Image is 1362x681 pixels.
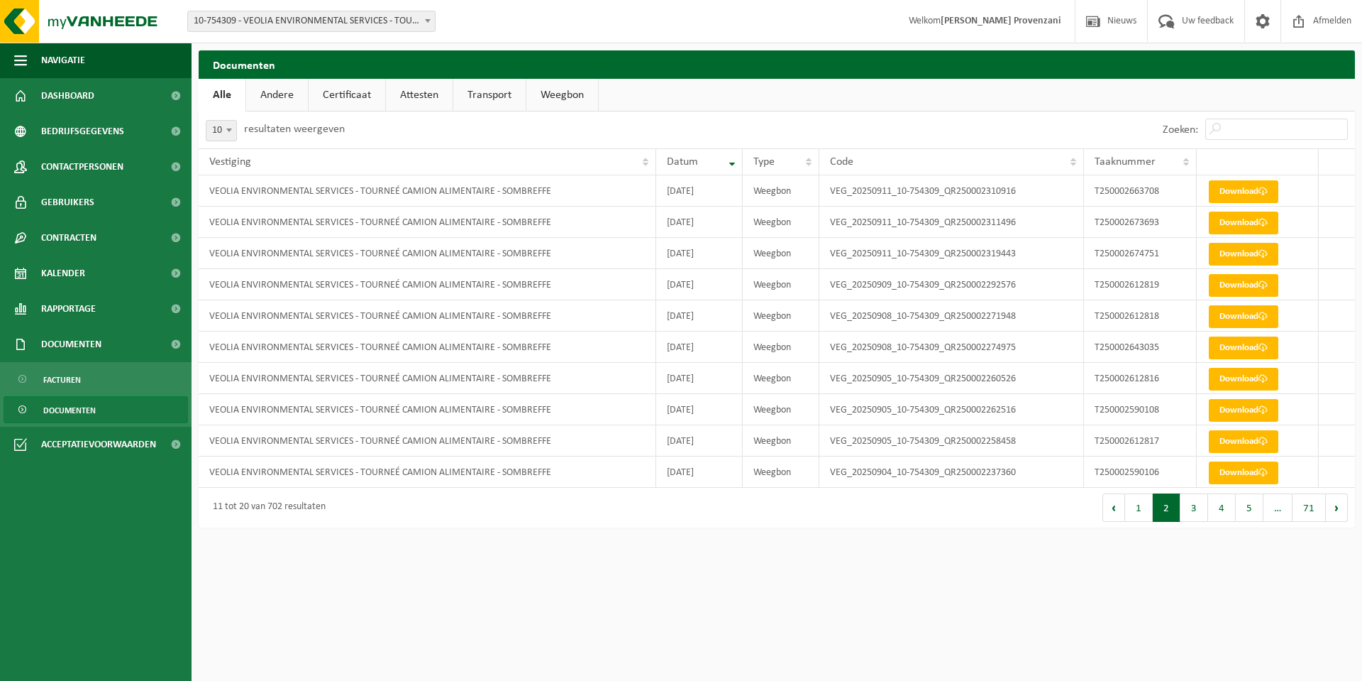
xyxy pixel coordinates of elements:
[656,457,743,488] td: [DATE]
[188,11,435,31] span: 10-754309 - VEOLIA ENVIRONMENTAL SERVICES - TOURNEÉ CAMION ALIMENTAIRE - SOMBREFFE
[206,495,326,521] div: 11 tot 20 van 702 resultaten
[43,397,96,424] span: Documenten
[1209,368,1278,391] a: Download
[199,269,656,300] td: VEOLIA ENVIRONMENTAL SERVICES - TOURNEÉ CAMION ALIMENTAIRE - SOMBREFFE
[1084,207,1197,238] td: T250002673693
[1292,494,1326,522] button: 71
[1084,300,1197,332] td: T250002612818
[1209,212,1278,234] a: Download
[1263,494,1292,522] span: …
[1209,243,1278,266] a: Download
[743,238,819,269] td: Weegbon
[819,269,1084,300] td: VEG_20250909_10-754309_QR250002292576
[743,207,819,238] td: Weegbon
[199,394,656,425] td: VEOLIA ENVIRONMENTAL SERVICES - TOURNEÉ CAMION ALIMENTAIRE - SOMBREFFE
[199,50,1355,78] h2: Documenten
[1084,425,1197,457] td: T250002612817
[41,78,94,114] span: Dashboard
[743,363,819,394] td: Weegbon
[41,149,123,185] span: Contactpersonen
[209,156,251,168] span: Vestiging
[199,457,656,488] td: VEOLIA ENVIRONMENTAL SERVICES - TOURNEÉ CAMION ALIMENTAIRE - SOMBREFFE
[1209,462,1278,484] a: Download
[819,207,1084,238] td: VEG_20250911_10-754309_QR250002311496
[1084,238,1197,269] td: T250002674751
[1209,337,1278,359] a: Download
[743,269,819,300] td: Weegbon
[41,220,96,256] span: Contracten
[656,300,743,332] td: [DATE]
[199,425,656,457] td: VEOLIA ENVIRONMENTAL SERVICES - TOURNEÉ CAMION ALIMENTAIRE - SOMBREFFE
[199,175,656,207] td: VEOLIA ENVIRONMENTAL SERVICES - TOURNEÉ CAMION ALIMENTAIRE - SOMBREFFE
[199,207,656,238] td: VEOLIA ENVIRONMENTAL SERVICES - TOURNEÉ CAMION ALIMENTAIRE - SOMBREFFE
[4,396,188,423] a: Documenten
[830,156,853,168] span: Code
[199,300,656,332] td: VEOLIA ENVIRONMENTAL SERVICES - TOURNEÉ CAMION ALIMENTAIRE - SOMBREFFE
[1209,180,1278,203] a: Download
[41,291,96,327] span: Rapportage
[1084,269,1197,300] td: T250002612819
[1084,175,1197,207] td: T250002663708
[819,238,1084,269] td: VEG_20250911_10-754309_QR250002319443
[41,185,94,220] span: Gebruikers
[819,457,1084,488] td: VEG_20250904_10-754309_QR250002237360
[1153,494,1180,522] button: 2
[309,79,385,111] a: Certificaat
[246,79,308,111] a: Andere
[819,332,1084,363] td: VEG_20250908_10-754309_QR250002274975
[819,175,1084,207] td: VEG_20250911_10-754309_QR250002310916
[656,269,743,300] td: [DATE]
[743,425,819,457] td: Weegbon
[41,43,85,78] span: Navigatie
[1095,156,1156,168] span: Taaknummer
[656,207,743,238] td: [DATE]
[1163,124,1198,136] label: Zoeken:
[41,114,124,149] span: Bedrijfsgegevens
[1208,494,1236,522] button: 4
[1209,399,1278,422] a: Download
[656,425,743,457] td: [DATE]
[1084,363,1197,394] td: T250002612816
[453,79,526,111] a: Transport
[656,238,743,269] td: [DATE]
[1102,494,1125,522] button: Previous
[199,332,656,363] td: VEOLIA ENVIRONMENTAL SERVICES - TOURNEÉ CAMION ALIMENTAIRE - SOMBREFFE
[41,256,85,291] span: Kalender
[819,425,1084,457] td: VEG_20250905_10-754309_QR250002258458
[1125,494,1153,522] button: 1
[1209,430,1278,453] a: Download
[1084,332,1197,363] td: T250002643035
[819,363,1084,394] td: VEG_20250905_10-754309_QR250002260526
[1084,457,1197,488] td: T250002590106
[41,327,101,362] span: Documenten
[1209,305,1278,328] a: Download
[206,121,236,141] span: 10
[1180,494,1208,522] button: 3
[819,300,1084,332] td: VEG_20250908_10-754309_QR250002271948
[199,363,656,394] td: VEOLIA ENVIRONMENTAL SERVICES - TOURNEÉ CAMION ALIMENTAIRE - SOMBREFFE
[206,120,237,141] span: 10
[656,363,743,394] td: [DATE]
[743,332,819,363] td: Weegbon
[4,366,188,393] a: Facturen
[743,300,819,332] td: Weegbon
[199,79,245,111] a: Alle
[656,394,743,425] td: [DATE]
[199,238,656,269] td: VEOLIA ENVIRONMENTAL SERVICES - TOURNEÉ CAMION ALIMENTAIRE - SOMBREFFE
[743,457,819,488] td: Weegbon
[1326,494,1348,522] button: Next
[667,156,698,168] span: Datum
[526,79,598,111] a: Weegbon
[941,16,1061,26] strong: [PERSON_NAME] Provenzani
[244,124,345,135] label: resultaten weergeven
[386,79,453,111] a: Attesten
[743,394,819,425] td: Weegbon
[1084,394,1197,425] td: T250002590108
[1209,274,1278,297] a: Download
[753,156,775,168] span: Type
[187,11,436,32] span: 10-754309 - VEOLIA ENVIRONMENTAL SERVICES - TOURNEÉ CAMION ALIMENTAIRE - SOMBREFFE
[819,394,1084,425] td: VEG_20250905_10-754309_QR250002262516
[656,332,743,363] td: [DATE]
[743,175,819,207] td: Weegbon
[1236,494,1263,522] button: 5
